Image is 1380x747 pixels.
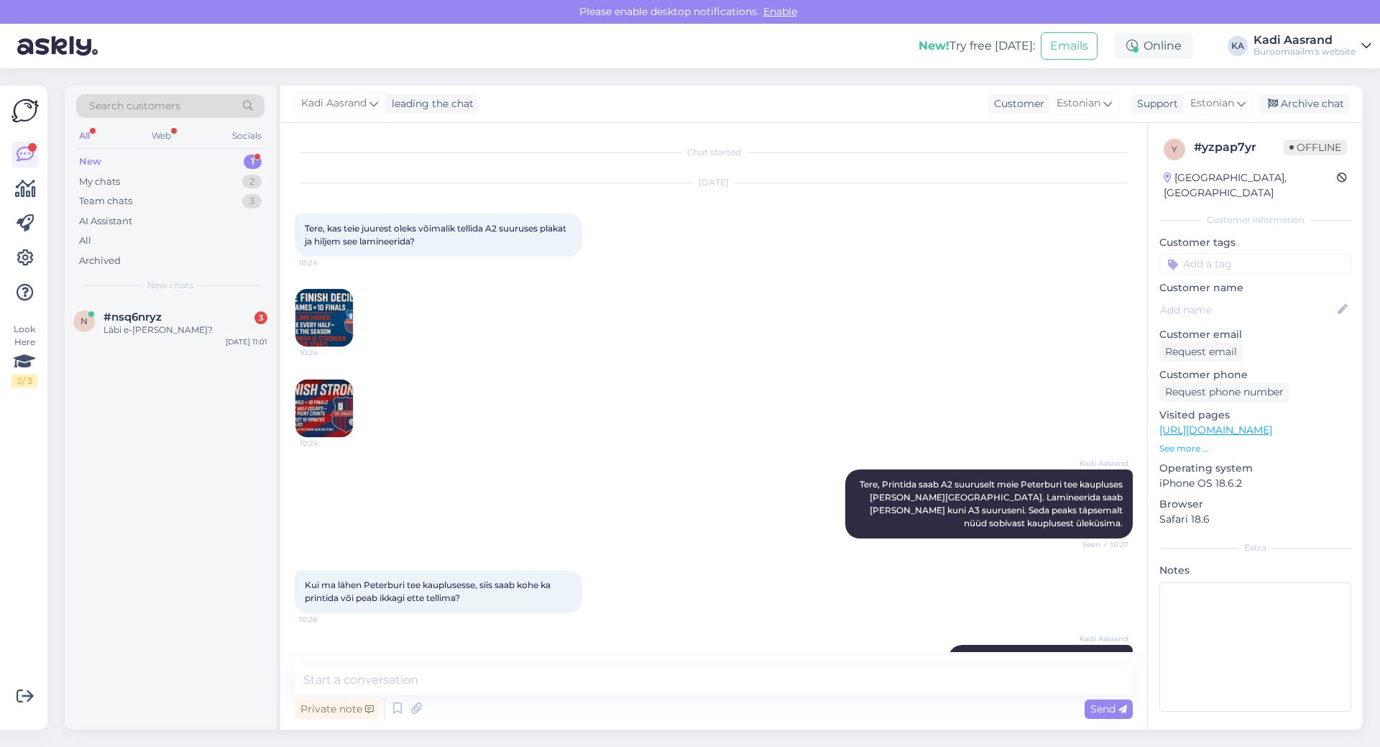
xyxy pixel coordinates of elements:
div: Chat started [295,146,1133,159]
div: 3 [242,194,262,208]
span: Offline [1284,139,1347,155]
span: #nsq6nryz [103,311,162,324]
div: New [79,155,101,169]
img: Attachment [295,380,353,437]
span: Enable [759,5,801,18]
div: Look Here [11,323,37,388]
div: Archive chat [1259,94,1350,114]
div: [DATE] 11:01 [226,336,267,347]
div: 1 [244,155,262,169]
p: Browser [1159,497,1351,512]
p: iPhone OS 18.6.2 [1159,476,1351,491]
a: [URL][DOMAIN_NAME] [1159,423,1272,436]
div: 2 / 3 [11,375,37,388]
div: Archived [79,254,121,268]
span: Seen ✓ 10:27 [1075,539,1128,550]
div: All [79,234,91,248]
span: Send [1090,702,1127,715]
b: New! [919,39,949,52]
div: 3 [254,311,267,324]
div: Customer [988,96,1044,111]
div: Team chats [79,194,132,208]
span: n [80,316,88,326]
p: Operating system [1159,461,1351,476]
div: Kadi Aasrand [1253,35,1356,46]
span: Tere, kas teie juurest oleks võimalik tellida A2 suuruses plakat ja hiljem see lamineerida? [305,223,569,247]
div: Extra [1159,541,1351,554]
div: My chats [79,175,120,189]
div: Request email [1159,342,1243,362]
p: Customer email [1159,327,1351,342]
p: Customer tags [1159,235,1351,250]
span: Kadi Aasrand [1075,458,1128,469]
span: Tere, Printida saab A2 suuruselt meie Peterburi tee kaupluses [PERSON_NAME][GEOGRAPHIC_DATA]. Lam... [860,479,1125,528]
p: Visited pages [1159,408,1351,423]
div: Customer information [1159,214,1351,226]
div: Try free [DATE]: [919,37,1035,55]
div: Online [1115,33,1193,59]
span: Estonian [1057,96,1100,111]
div: AI Assistant [79,214,132,229]
span: 10:24 [300,347,354,358]
div: Socials [229,127,264,145]
p: Customer phone [1159,367,1351,382]
p: Notes [1159,563,1351,578]
span: New chats [147,279,193,292]
div: [DATE] [295,176,1133,189]
span: Kadi Aasrand [1075,633,1128,644]
button: Emails [1041,32,1098,60]
img: Attachment [295,289,353,347]
span: 10:24 [299,257,353,268]
div: leading the chat [386,96,474,111]
div: All [76,127,93,145]
span: Kadi Aasrand [301,96,367,111]
input: Add name [1160,302,1335,318]
img: Askly Logo [11,97,39,124]
div: KA [1228,36,1248,56]
span: 10:28 [299,614,353,625]
div: Private note [295,700,379,719]
input: Add a tag [1159,253,1351,275]
p: See more ... [1159,442,1351,455]
div: Läbi e-[PERSON_NAME]? [103,324,267,336]
span: y [1172,144,1177,155]
p: Customer name [1159,280,1351,295]
div: [GEOGRAPHIC_DATA], [GEOGRAPHIC_DATA] [1164,170,1337,201]
div: Request phone number [1159,382,1289,402]
div: 2 [242,175,262,189]
span: Estonian [1190,96,1234,111]
a: Kadi AasrandBüroomaailm's website [1253,35,1371,58]
div: Büroomaailm's website [1253,46,1356,58]
span: 10:24 [300,438,354,449]
p: Safari 18.6 [1159,512,1351,527]
span: Search customers [89,98,180,114]
div: Web [149,127,174,145]
span: Kui ma lähen Peterburi tee kauplusesse, siis saab kohe ka printida või peab ikkagi ette tellima? [305,579,553,603]
div: # yzpap7yr [1194,139,1284,156]
div: Support [1131,96,1178,111]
